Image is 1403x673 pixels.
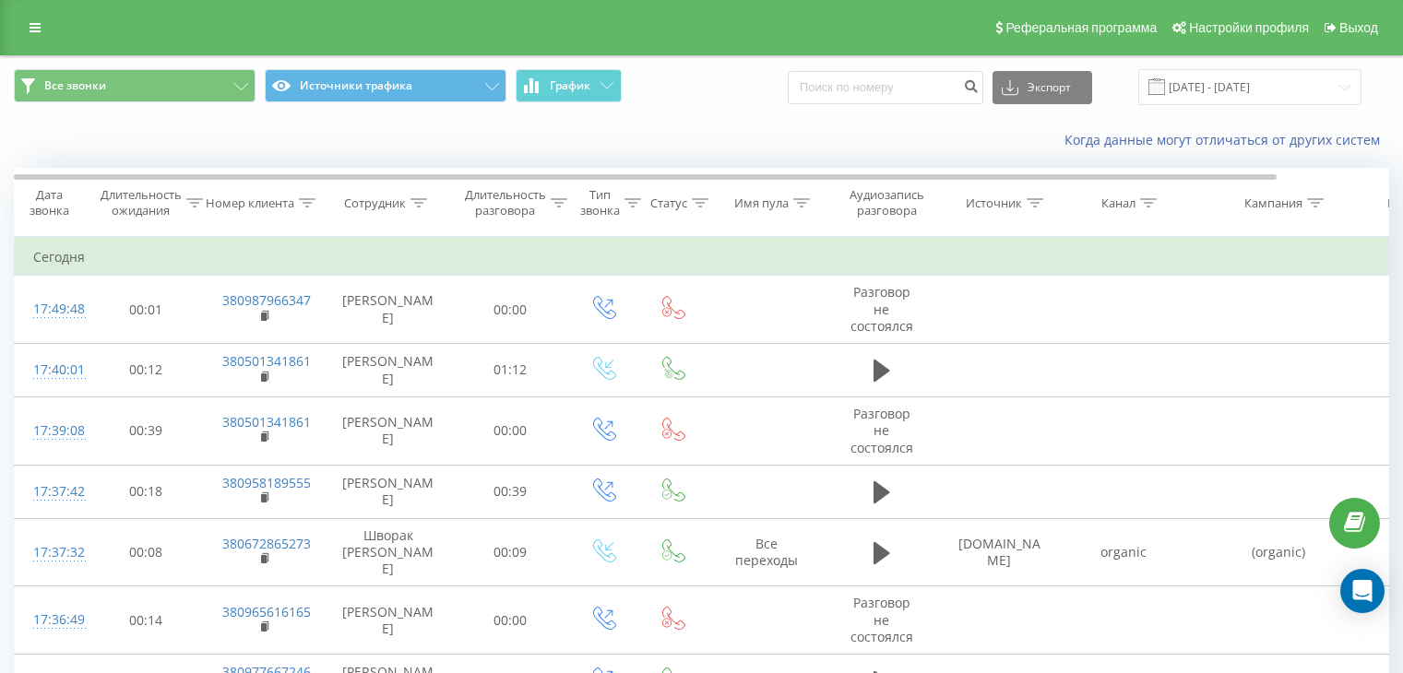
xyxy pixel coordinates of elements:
[966,195,1022,211] div: Источник
[453,586,568,655] td: 00:00
[89,397,204,466] td: 00:39
[101,187,182,218] div: Длительность ожидания
[89,586,204,655] td: 00:14
[222,352,311,370] a: 380501341861
[265,69,506,102] button: Источники трафика
[1339,20,1378,35] span: Выход
[842,187,932,218] div: Аудиозапись разговора
[734,195,789,211] div: Имя пула
[324,586,453,655] td: [PERSON_NAME]
[1064,131,1389,148] a: Когда данные могут отличаться от других систем
[222,291,311,309] a: 380987966347
[453,397,568,466] td: 00:00
[993,71,1092,104] button: Экспорт
[324,465,453,518] td: [PERSON_NAME]
[222,535,311,552] a: 380672865273
[1005,20,1157,35] span: Реферальная программа
[222,603,311,620] a: 380965616165
[580,187,620,218] div: Тип звонка
[453,276,568,344] td: 00:00
[550,79,590,92] span: График
[324,343,453,396] td: [PERSON_NAME]
[788,71,983,104] input: Поиск по номеру
[1186,518,1371,586] td: (organic)
[1062,518,1186,586] td: organic
[89,276,204,344] td: 00:01
[850,405,913,455] span: Разговор не состоялся
[1244,195,1302,211] div: Кампания
[324,518,453,586] td: Шворак [PERSON_NAME]
[1340,569,1385,613] div: Open Intercom Messenger
[453,518,568,586] td: 00:09
[33,474,70,510] div: 17:37:42
[707,518,826,586] td: Все переходы
[222,474,311,491] a: 380958189555
[15,187,83,218] div: Дата звонка
[33,535,70,571] div: 17:37:32
[222,413,311,431] a: 380501341861
[937,518,1062,586] td: [DOMAIN_NAME]
[324,276,453,344] td: [PERSON_NAME]
[516,69,622,102] button: График
[344,195,406,211] div: Сотрудник
[89,343,204,396] td: 00:12
[324,397,453,466] td: [PERSON_NAME]
[33,291,70,327] div: 17:49:48
[1101,195,1135,211] div: Канал
[33,602,70,638] div: 17:36:49
[44,78,106,93] span: Все звонки
[89,465,204,518] td: 00:18
[465,187,546,218] div: Длительность разговора
[14,69,256,102] button: Все звонки
[650,195,687,211] div: Статус
[33,413,70,449] div: 17:39:08
[453,465,568,518] td: 00:39
[1189,20,1309,35] span: Настройки профиля
[453,343,568,396] td: 01:12
[33,352,70,388] div: 17:40:01
[206,195,294,211] div: Номер клиента
[850,594,913,644] span: Разговор не состоялся
[850,283,913,334] span: Разговор не состоялся
[89,518,204,586] td: 00:08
